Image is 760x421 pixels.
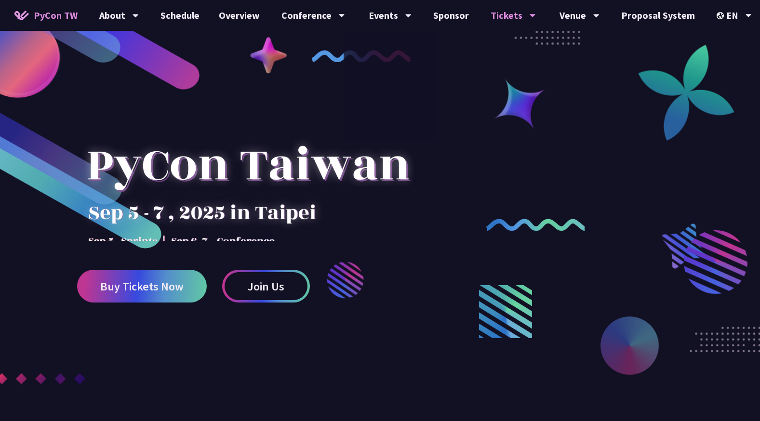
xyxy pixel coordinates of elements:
[100,280,184,292] span: Buy Tickets Now
[14,11,29,20] img: Home icon of PyCon TW 2025
[34,8,78,23] span: PyCon TW
[248,280,284,292] span: Join Us
[5,3,87,27] a: PyCon TW
[77,270,207,303] a: Buy Tickets Now
[486,219,585,231] img: curly-2.e802c9f.png
[222,270,310,303] a: Join Us
[312,50,411,63] img: curly-1.ebdbada.png
[717,12,726,19] img: Locale Icon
